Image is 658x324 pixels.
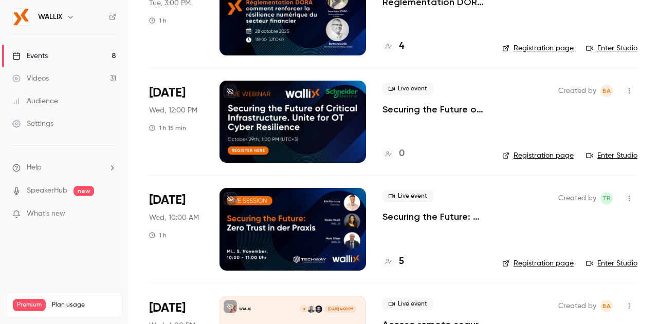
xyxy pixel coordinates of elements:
span: What's new [27,208,65,219]
span: Created by [558,192,596,204]
h4: 0 [399,147,405,161]
span: BA [602,300,611,312]
div: 1 h [149,231,167,239]
div: Settings [12,119,53,129]
span: [DATE] [149,300,186,316]
img: Alejandro Soret Madolell [315,306,322,313]
div: Audience [12,96,58,106]
a: 5 [382,255,404,269]
span: new [74,186,94,196]
span: Wed, 12:00 PM [149,105,197,116]
li: help-dropdown-opener [12,162,116,173]
a: 4 [382,40,404,53]
span: Premium [13,299,46,311]
h6: WALLIX [38,12,62,22]
img: Guillaume Pillon [307,306,315,313]
span: [DATE] 4:00 PM [325,306,356,313]
span: Live event [382,83,433,95]
span: [DATE] [149,85,186,101]
div: 1 h 15 min [149,124,186,132]
a: Registration page [502,43,574,53]
img: WALLIX [13,9,29,25]
a: Registration page [502,258,574,269]
div: M [300,305,308,313]
a: Registration page [502,150,574,161]
span: BA [602,85,611,97]
a: Enter Studio [586,258,637,269]
div: Nov 5 Wed, 10:00 AM (Europe/Paris) [149,188,203,270]
a: Securing the Future of Critical Infrastructure: [PERSON_NAME] and WALLIX Unite for OT Cyber Resil... [382,103,486,116]
span: Live event [382,190,433,202]
a: 0 [382,147,405,161]
span: Bea Andres [600,85,613,97]
div: 1 h [149,16,167,25]
span: Help [27,162,42,173]
iframe: Noticeable Trigger [104,209,116,219]
span: [DATE] [149,192,186,208]
a: Enter Studio [586,150,637,161]
span: Bea Andres [600,300,613,312]
p: WALLIX [239,307,251,312]
h4: 5 [399,255,404,269]
a: Enter Studio [586,43,637,53]
span: Plan usage [52,301,116,309]
h4: 4 [399,40,404,53]
div: Events [12,51,48,61]
div: Oct 29 Wed, 12:00 PM (Europe/Madrid) [149,81,203,163]
a: Securing the Future: Zero Trust in der Praxis – mit WALLIX und Techway [382,211,486,223]
span: Live event [382,298,433,310]
span: Created by [558,85,596,97]
span: Thomas Reinhard [600,192,613,204]
span: TR [602,192,611,204]
span: Created by [558,300,596,312]
span: Wed, 10:00 AM [149,213,199,223]
div: Videos [12,73,49,84]
a: SpeakerHub [27,185,67,196]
